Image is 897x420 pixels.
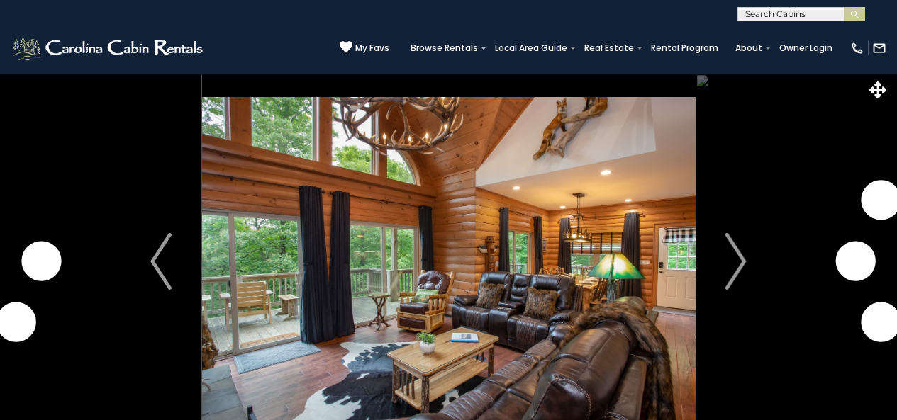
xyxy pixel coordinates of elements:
img: arrow [150,233,172,290]
img: White-1-2.png [11,34,207,62]
a: Browse Rentals [403,38,485,58]
a: My Favs [340,40,389,55]
img: phone-regular-white.png [850,41,864,55]
a: Rental Program [644,38,725,58]
img: mail-regular-white.png [872,41,886,55]
span: My Favs [355,42,389,55]
a: Owner Login [772,38,840,58]
a: Local Area Guide [488,38,574,58]
img: arrow [725,233,747,290]
a: About [728,38,769,58]
a: Real Estate [577,38,641,58]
